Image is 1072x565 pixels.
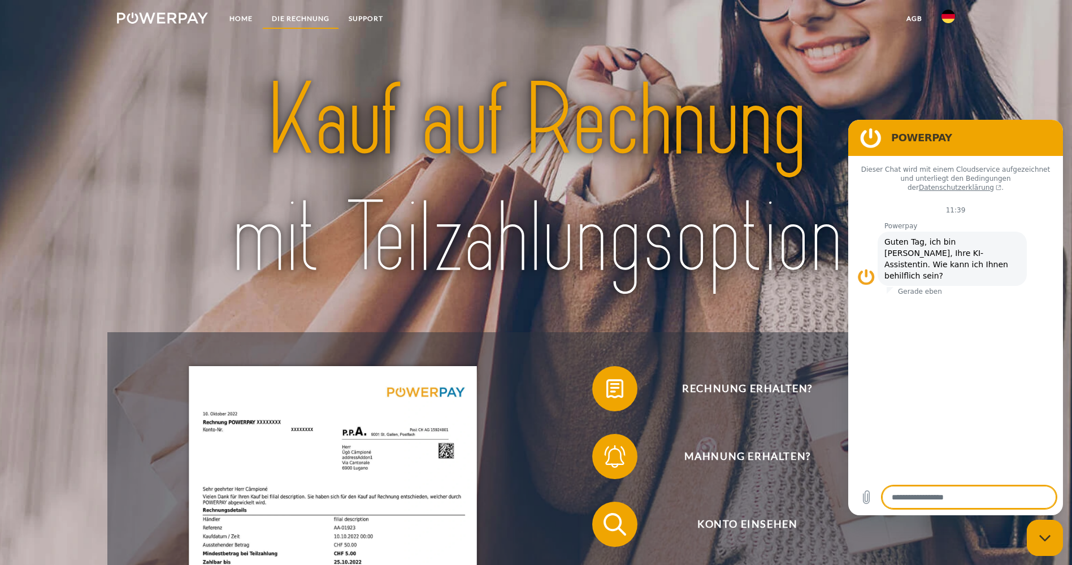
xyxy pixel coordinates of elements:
iframe: Messaging-Fenster [848,120,1063,515]
img: logo-powerpay-white.svg [117,12,208,24]
img: title-powerpay_de.svg [158,56,914,303]
img: qb_bell.svg [601,442,629,471]
a: SUPPORT [339,8,393,29]
img: qb_search.svg [601,510,629,538]
button: Rechnung erhalten? [592,366,886,411]
img: qb_bill.svg [601,375,629,403]
span: Rechnung erhalten? [609,366,886,411]
span: Mahnung erhalten? [609,434,886,479]
a: agb [897,8,932,29]
img: de [941,10,955,23]
button: Konto einsehen [592,502,886,547]
button: Mahnung erhalten? [592,434,886,479]
iframe: Schaltfläche zum Öffnen des Messaging-Fensters; Konversation läuft [1027,520,1063,556]
span: Konto einsehen [609,502,886,547]
a: DIE RECHNUNG [262,8,339,29]
a: Home [220,8,262,29]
